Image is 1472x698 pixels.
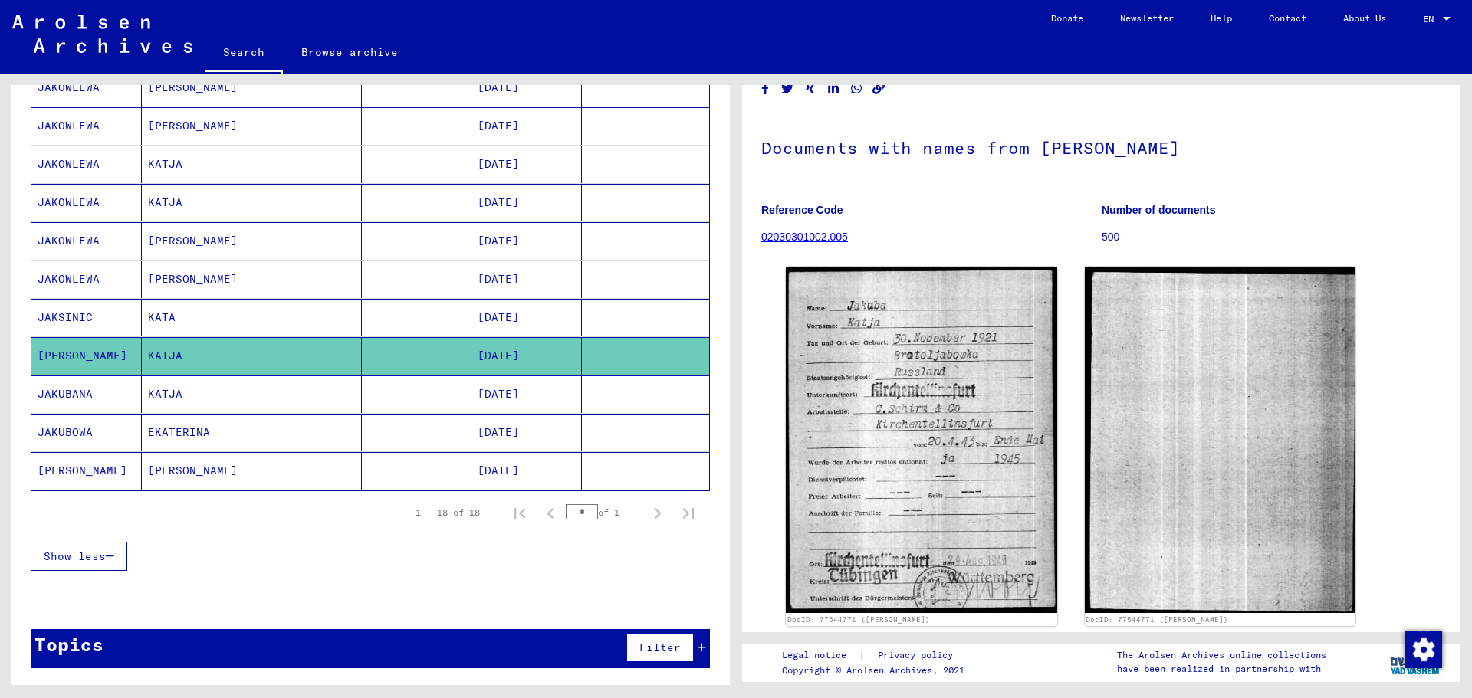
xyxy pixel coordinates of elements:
button: Next page [642,497,673,528]
img: Arolsen_neg.svg [12,15,192,53]
mat-cell: [PERSON_NAME] [142,69,252,107]
p: have been realized in partnership with [1117,662,1326,676]
mat-cell: [PERSON_NAME] [142,452,252,490]
div: Topics [34,631,103,658]
mat-cell: [DATE] [472,69,582,107]
img: 002.jpg [1085,267,1356,613]
img: Change consent [1405,631,1442,668]
mat-cell: [DATE] [472,107,582,145]
mat-cell: [DATE] [472,261,582,298]
div: 1 – 18 of 18 [416,506,480,519]
p: Copyright © Arolsen Archives, 2021 [782,664,971,677]
button: Last page [673,497,704,528]
mat-cell: [PERSON_NAME] [142,222,252,260]
mat-cell: KATJA [142,184,252,221]
mat-cell: KATJA [142,337,252,375]
a: DocID: 77544771 ([PERSON_NAME]) [1086,615,1228,624]
mat-cell: [DATE] [472,184,582,221]
a: Privacy policy [866,647,971,664]
button: Share on Facebook [757,79,774,98]
p: The Arolsen Archives online collections [1117,648,1326,662]
mat-cell: JAKOWLEWA [31,261,142,298]
img: 001.jpg [786,267,1057,613]
button: Share on Xing [803,79,819,98]
mat-cell: [PERSON_NAME] [142,261,252,298]
img: yv_logo.png [1387,643,1444,681]
b: Reference Code [761,204,843,216]
div: Change consent [1405,631,1441,667]
p: 500 [1102,229,1441,245]
mat-cell: [DATE] [472,337,582,375]
mat-cell: JAKOWLEWA [31,69,142,107]
div: | [782,647,971,664]
mat-cell: JAKSINIC [31,299,142,336]
mat-cell: [DATE] [472,452,582,490]
mat-cell: JAKUBOWA [31,414,142,451]
mat-cell: [DATE] [472,146,582,183]
span: Filter [639,641,681,654]
span: EN [1423,14,1440,25]
mat-cell: EKATERINA [142,414,252,451]
button: Previous page [535,497,566,528]
button: Share on LinkedIn [826,79,842,98]
b: Number of documents [1102,204,1216,216]
button: First page [504,497,535,528]
mat-cell: [DATE] [472,375,582,413]
span: Show less [44,549,106,563]
a: Legal notice [782,647,859,664]
mat-cell: KATJA [142,146,252,183]
mat-cell: JAKUBANA [31,375,142,413]
button: Copy link [871,79,887,98]
mat-cell: JAKOWLEWA [31,107,142,145]
mat-cell: JAKOWLEWA [31,146,142,183]
mat-cell: [PERSON_NAME] [31,337,142,375]
button: Filter [626,633,694,662]
button: Show less [31,542,127,571]
button: Share on WhatsApp [849,79,865,98]
div: of 1 [566,505,642,519]
mat-cell: [DATE] [472,299,582,336]
mat-cell: JAKOWLEWA [31,222,142,260]
a: DocID: 77544771 ([PERSON_NAME]) [787,615,930,624]
a: Browse archive [283,34,416,70]
mat-cell: [DATE] [472,222,582,260]
button: Share on Twitter [780,79,796,98]
mat-cell: JAKOWLEWA [31,184,142,221]
mat-cell: [PERSON_NAME] [142,107,252,145]
h1: Documents with names from [PERSON_NAME] [761,113,1441,180]
mat-cell: KATJA [142,375,252,413]
mat-cell: [DATE] [472,414,582,451]
mat-cell: [PERSON_NAME] [31,452,142,490]
a: Search [205,34,283,74]
a: 02030301002.005 [761,231,848,243]
mat-cell: KATA [142,299,252,336]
